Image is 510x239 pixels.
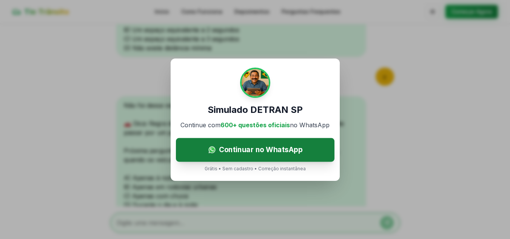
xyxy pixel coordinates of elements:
p: Grátis • Sem cadastro • Correção instantânea [205,166,306,172]
span: Continuar no WhatsApp [219,144,302,155]
a: Continuar no WhatsApp [176,138,334,162]
img: Tio Trânsito [240,68,270,98]
h3: Simulado DETRAN SP [208,104,303,116]
p: Continue com no WhatsApp [180,120,330,130]
span: 600+ questões oficiais [220,121,290,129]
